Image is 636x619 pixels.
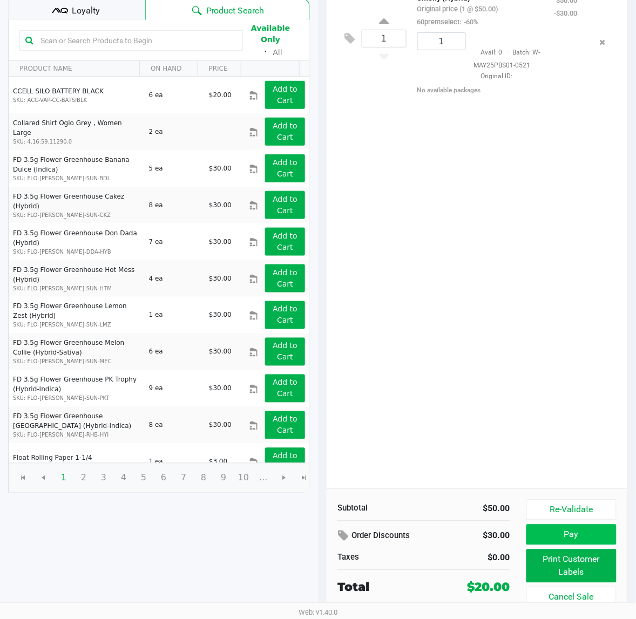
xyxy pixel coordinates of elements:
button: Add to Cart [265,118,305,146]
td: FD 3.5g Flower Greenhouse Cakez (Hybrid) [9,187,144,223]
span: · [503,49,513,56]
button: Add to Cart [265,375,305,403]
div: $50.00 [432,502,510,515]
button: Add to Cart [265,448,305,476]
app-button-loader: Add to Cart [273,452,297,472]
span: $30.00 [209,385,232,392]
td: 8 ea [144,407,204,444]
td: FD 3.5g Flower Greenhouse Lemon Zest (Hybrid) [9,297,144,334]
td: 6 ea [144,334,204,370]
span: $20.00 [209,91,232,99]
span: Go to the last page [294,468,314,488]
p: SKU: FLO-[PERSON_NAME]-SUN-MEC [13,358,140,366]
button: Add to Cart [265,228,305,256]
app-button-loader: Add to Cart [273,121,297,141]
td: Collared Shirt Ogio Grey , Women Large [9,113,144,150]
div: Total [337,579,442,596]
td: FD 3.5g Flower Greenhouse [GEOGRAPHIC_DATA] (Hybrid-Indica) [9,407,144,444]
p: SKU: FLO-[PERSON_NAME]-DDA-HYB [13,248,140,256]
span: Page 8 [193,468,214,488]
button: Print Customer Labels [526,549,617,583]
div: $0.00 [432,552,510,564]
p: SKU: FLO-[PERSON_NAME]-RHB-HYI [13,431,140,439]
span: Go to the previous page [33,468,53,488]
span: Web: v1.40.0 [299,609,337,617]
td: 9 ea [144,370,204,407]
p: SKU: 4.16.59.11290.0 [13,138,140,146]
app-button-loader: Add to Cart [273,158,297,178]
span: $30.00 [209,238,232,246]
span: Go to the next page [274,468,294,488]
td: 6 ea [144,77,204,113]
div: Data table [9,61,309,463]
td: FD 3.5g Flower Greenhouse Banana Dulce (Indica) [9,150,144,187]
td: CCELL SILO BATTERY BLACK [9,77,144,113]
td: FD 3.5g Flower Greenhouse Hot Mess (Hybrid) [9,260,144,297]
div: Subtotal [337,502,416,515]
span: Go to the last page [300,474,308,482]
button: Add to Cart [265,264,305,293]
td: 8 ea [144,187,204,223]
app-button-loader: Add to Cart [273,232,297,251]
p: SKU: ACC-VAP-CC-BATSIBLK [13,96,140,104]
td: Float Rolling Paper 1-1/4 [9,444,144,480]
p: SKU: FLO-[PERSON_NAME]-SUN-LMZ [13,321,140,329]
input: Scan or Search Products to Begin [36,32,237,49]
button: Add to Cart [265,154,305,182]
span: Page 4 [113,468,134,488]
span: $30.00 [209,348,232,356]
td: 2 ea [144,113,204,150]
button: All [273,47,282,58]
th: PRODUCT NAME [9,61,139,77]
td: FD 3.5g Flower Greenhouse Melon Collie (Hybrid-Sativa) [9,334,144,370]
span: Page 10 [233,468,254,488]
div: Order Discounts [337,527,447,546]
app-button-loader: Add to Cart [273,342,297,362]
span: Page 6 [153,468,174,488]
app-button-loader: Add to Cart [273,378,297,398]
p: SKU: FLO-[PERSON_NAME]-SUN-BDL [13,174,140,182]
span: Page 9 [213,468,234,488]
span: ᛫ [259,47,273,57]
span: Go to the first page [13,468,33,488]
button: Pay [526,525,617,545]
app-button-loader: Add to Cart [273,85,297,105]
app-button-loader: Add to Cart [273,195,297,215]
button: Remove the package from the orderLine [596,32,610,52]
span: Page 11 [253,468,274,488]
small: Original price (1 @ $50.00) [417,5,498,13]
span: Go to the previous page [39,474,48,482]
th: PRICE [198,61,241,77]
button: Add to Cart [265,338,305,366]
div: No available packages [417,85,611,95]
p: SKU: FLO-[PERSON_NAME]-SUN-CKZ [13,211,140,219]
span: Product Search [206,4,265,17]
span: Loyalty [72,4,100,17]
span: $30.00 [209,165,232,172]
td: 5 ea [144,150,204,187]
td: FD 3.5g Flower Greenhouse Don Dada (Hybrid) [9,223,144,260]
td: 1 ea [144,444,204,480]
div: $20.00 [468,579,510,596]
app-button-loader: Add to Cart [273,415,297,435]
button: Add to Cart [265,411,305,439]
span: $30.00 [209,311,232,319]
app-button-loader: Add to Cart [273,305,297,325]
span: Page 5 [133,468,154,488]
span: $30.00 [209,275,232,282]
span: Go to the first page [19,474,28,482]
div: $30.00 [463,527,510,545]
small: 60premselect: [417,18,479,26]
span: Page 3 [93,468,114,488]
span: Avail: 0 Batch: W-MAY25PBS01-0521 [474,49,540,69]
span: $30.00 [209,201,232,209]
span: $3.00 [209,458,227,466]
td: 7 ea [144,223,204,260]
span: -60% [462,18,479,26]
td: 1 ea [144,297,204,334]
p: SKU: FLO-[PERSON_NAME]-SUN-HTM [13,284,140,293]
span: Page 7 [173,468,194,488]
span: Go to the next page [280,474,288,482]
button: Re-Validate [526,500,617,520]
button: Add to Cart [265,81,305,109]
